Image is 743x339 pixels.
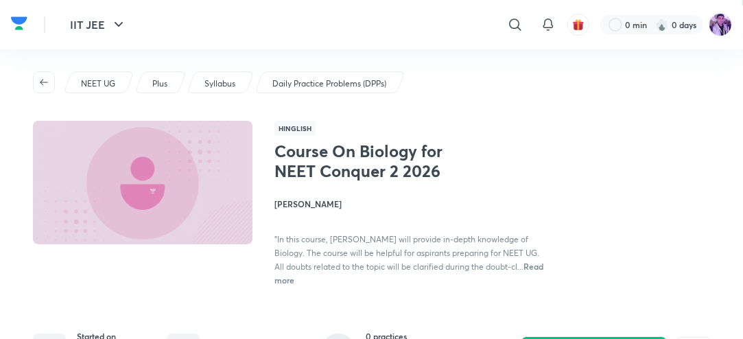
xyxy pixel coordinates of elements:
span: Read more [274,261,543,285]
img: Company Logo [11,13,27,34]
img: Thumbnail [31,119,255,246]
p: Daily Practice Problems (DPPs) [272,78,386,90]
img: avatar [572,19,585,31]
a: Daily Practice Problems (DPPs) [270,78,389,90]
a: Syllabus [202,78,238,90]
button: avatar [567,14,589,36]
p: Plus [152,78,167,90]
a: Plus [150,78,170,90]
p: Syllabus [204,78,235,90]
button: IIT JEE [62,11,135,38]
span: Hinglish [274,121,316,136]
p: NEET UG [81,78,115,90]
a: NEET UG [79,78,118,90]
h1: Course On Biology for NEET Conquer 2 2026 [274,141,472,181]
img: streak [655,18,669,32]
img: preeti Tripathi [709,13,732,36]
h4: [PERSON_NAME] [274,198,545,210]
span: "In this course, [PERSON_NAME] will provide in-depth knowledge of Biology. The course will be hel... [274,234,539,272]
a: Company Logo [11,13,27,37]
